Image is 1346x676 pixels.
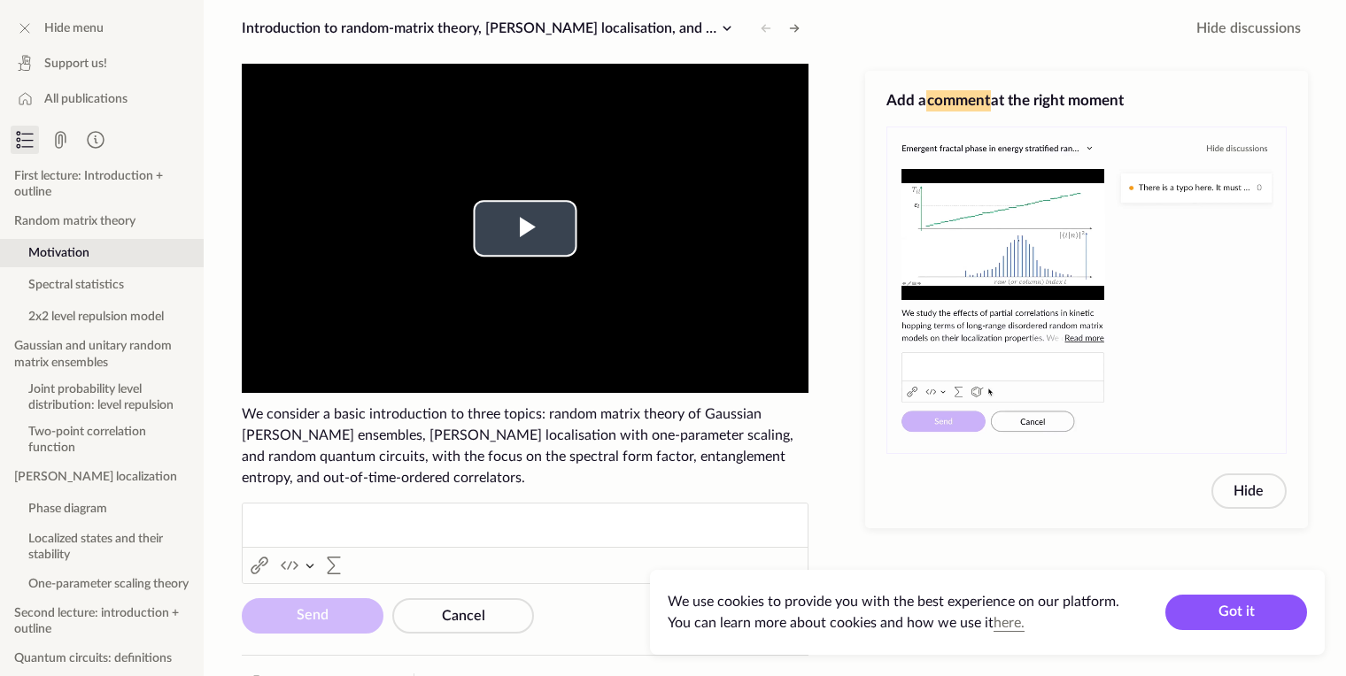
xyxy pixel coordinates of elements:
span: Hide discussions [1196,18,1301,39]
span: Hide menu [44,19,104,37]
div: Video Player [242,64,808,393]
span: 下载 [281,67,309,82]
h3: Add a at the right moment [886,90,1287,111]
span: We consider a basic introduction to three topics: random matrix theory of Gaussian [PERSON_NAME] ... [242,407,793,485]
button: Introduction to random-matrix theory, [PERSON_NAME] localisation, and random quantum circuits [235,14,745,42]
span: Introduction to random-matrix theory, [PERSON_NAME] localisation, and random quantum circuits [242,21,863,35]
button: Got it [1165,595,1307,630]
button: Send [242,598,383,634]
span: We use cookies to provide you with the best experience on our platform. You can learn more about ... [668,595,1119,630]
span: Support us! [44,55,107,73]
a: here. [994,616,1025,630]
span: Cancel [442,609,485,623]
span: comment [926,90,991,111]
span: All publications [44,90,128,108]
span: 投屏 [281,83,309,98]
button: Play Video [474,200,577,257]
span: 高速下载 [245,114,302,129]
button: Hide [1211,473,1287,509]
span: Send [297,608,329,622]
button: Cancel [392,598,534,634]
